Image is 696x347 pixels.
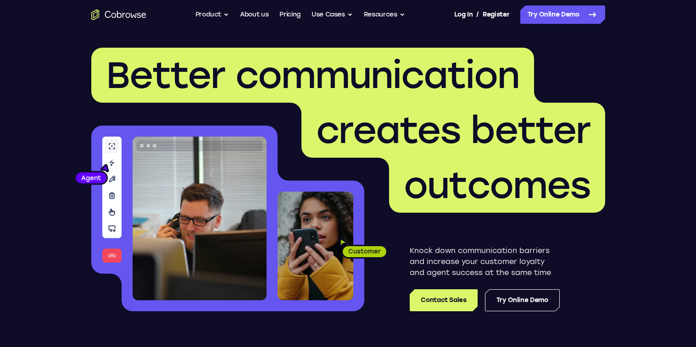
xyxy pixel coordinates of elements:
[106,53,519,97] span: Better communication
[520,6,605,24] a: Try Online Demo
[312,6,353,24] button: Use Cases
[476,9,479,20] span: /
[404,163,590,207] span: outcomes
[454,6,473,24] a: Log In
[410,289,477,311] a: Contact Sales
[485,289,560,311] a: Try Online Demo
[316,108,590,152] span: creates better
[364,6,405,24] button: Resources
[91,9,146,20] a: Go to the home page
[133,137,267,300] img: A customer support agent talking on the phone
[195,6,229,24] button: Product
[483,6,509,24] a: Register
[240,6,268,24] a: About us
[278,192,353,300] img: A customer holding their phone
[410,245,560,278] p: Knock down communication barriers and increase your customer loyalty and agent success at the sam...
[279,6,301,24] a: Pricing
